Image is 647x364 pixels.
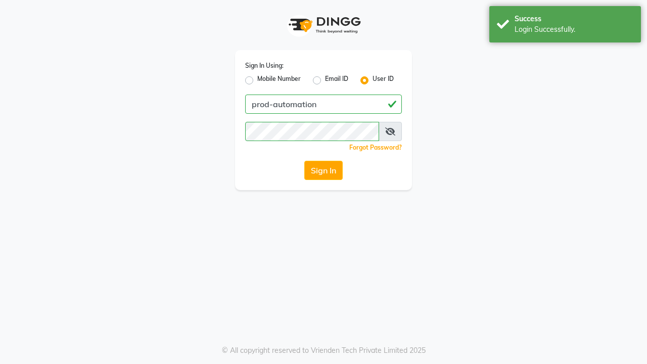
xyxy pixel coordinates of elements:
[325,74,348,86] label: Email ID
[515,24,633,35] div: Login Successfully.
[245,61,284,70] label: Sign In Using:
[245,122,379,141] input: Username
[257,74,301,86] label: Mobile Number
[245,95,402,114] input: Username
[373,74,394,86] label: User ID
[283,10,364,40] img: logo1.svg
[349,144,402,151] a: Forgot Password?
[304,161,343,180] button: Sign In
[515,14,633,24] div: Success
